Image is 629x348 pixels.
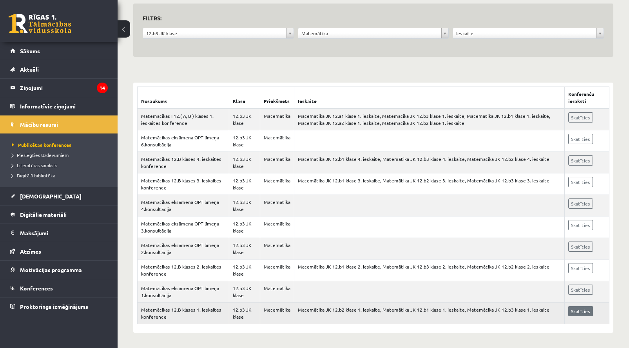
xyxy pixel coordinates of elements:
span: [DEMOGRAPHIC_DATA] [20,193,82,200]
td: 12.b3 JK klase [229,281,260,303]
span: Digitālā bibliotēka [12,172,55,179]
a: Skatīties [568,155,593,166]
td: 12.b3 JK klase [229,238,260,260]
td: Matemātika JK 12.b1 klase 2. ieskaite, Matemātika JK 12.b3 klase 2. ieskaite, Matemātika JK 12.b2... [294,260,564,281]
td: Matemātikas eksāmena OPT līmeņa 1.konsultācija [138,281,229,303]
th: Nosaukums [138,87,229,109]
td: Matemātikas 12.B klases 4. ieskaites konference [138,152,229,173]
legend: Maksājumi [20,224,108,242]
td: Matemātika [260,152,294,173]
a: Skatīties [568,306,593,316]
td: Matemātikas eksāmena OPT līmeņa 3.konsultācija [138,216,229,238]
a: Literatūras saraksts [12,162,110,169]
td: 12.b3 JK klase [229,130,260,152]
a: Proktoringa izmēģinājums [10,298,108,316]
a: Ieskaite [453,28,604,38]
th: Ieskaite [294,87,564,109]
a: Pieslēgties Uzdevumiem [12,151,110,159]
span: Aktuāli [20,66,39,73]
td: Matemātika [260,195,294,216]
td: Matemātika [260,108,294,130]
td: 12.b3 JK klase [229,152,260,173]
a: Konferences [10,279,108,297]
span: Pieslēgties Uzdevumiem [12,152,69,158]
span: Sākums [20,47,40,54]
h3: Filtrs: [143,13,595,23]
legend: Informatīvie ziņojumi [20,97,108,115]
a: Motivācijas programma [10,261,108,279]
a: Skatīties [568,177,593,187]
a: Digitālā bibliotēka [12,172,110,179]
td: 12.b3 JK klase [229,260,260,281]
a: Skatīties [568,134,593,144]
a: Mācību resursi [10,115,108,133]
td: Matemātika JK 12.b1 klase 4. ieskaite, Matemātika JK 12.b3 klase 4. ieskaite, Matemātika JK 12.b2... [294,152,564,173]
td: Matemātikas 12.B klases 2. ieskaites konference [138,260,229,281]
td: Matemātikas eksāmena OPT līmeņa 4.konsultācija [138,195,229,216]
a: Publicētas konferences [12,141,110,148]
td: 12.b3 JK klase [229,173,260,195]
a: Sākums [10,42,108,60]
a: Rīgas 1. Tālmācības vidusskola [9,14,71,33]
th: Konferenču ieraksti [564,87,609,109]
i: 14 [97,83,108,93]
td: Matemātikas 12.B klases 3. ieskaites konference [138,173,229,195]
a: 12.b3 JK klase [143,28,294,38]
span: Mācību resursi [20,121,58,128]
td: 12.b3 JK klase [229,108,260,130]
td: Matemātika [260,173,294,195]
a: Skatīties [568,285,593,295]
a: Matemātika [298,28,449,38]
td: Matemātika [260,281,294,303]
td: Matemātika [260,303,294,324]
td: Matemātikas 12.B klases 1. ieskaites konference [138,303,229,324]
td: Matemātikas I 12.( A, B ) klases 1. ieskaites konference [138,108,229,130]
th: Klase [229,87,260,109]
span: Publicētas konferences [12,142,71,148]
td: Matemātikas eksāmena OPT līmeņa 6.konsultācija [138,130,229,152]
td: Matemātika JK 12.b1 klase 3. ieskaite, Matemātika JK 12.b2 klase 3. ieskaite, Matemātika JK 12.b3... [294,173,564,195]
a: Ziņojumi14 [10,79,108,97]
a: Digitālie materiāli [10,206,108,224]
a: Informatīvie ziņojumi [10,97,108,115]
span: Atzīmes [20,248,41,255]
a: Skatīties [568,263,593,273]
span: Konferences [20,285,53,292]
a: Atzīmes [10,242,108,260]
a: Skatīties [568,242,593,252]
span: Proktoringa izmēģinājums [20,303,88,310]
legend: Ziņojumi [20,79,108,97]
td: Matemātika JK 12.b2 klase 1. ieskaite, Matemātika JK 12.b1 klase 1. ieskaite, Matemātika JK 12.b3... [294,303,564,324]
td: Matemātika JK 12.a1 klase 1. ieskaite, Matemātika JK 12.b3 klase 1. ieskaite, Matemātika JK 12.b1... [294,108,564,130]
span: Literatūras saraksts [12,162,57,168]
a: Aktuāli [10,60,108,78]
span: Matemātika [301,28,439,38]
a: Skatīties [568,112,593,123]
td: 12.b3 JK klase [229,303,260,324]
span: Motivācijas programma [20,266,82,273]
a: [DEMOGRAPHIC_DATA] [10,187,108,205]
span: Digitālie materiāli [20,211,67,218]
span: Ieskaite [456,28,593,38]
td: 12.b3 JK klase [229,216,260,238]
td: 12.b3 JK klase [229,195,260,216]
a: Skatīties [568,198,593,209]
span: 12.b3 JK klase [146,28,283,38]
td: Matemātika [260,216,294,238]
a: Skatīties [568,220,593,230]
a: Maksājumi [10,224,108,242]
td: Matemātikas eksāmena OPT līmeņa 2.konsultācija [138,238,229,260]
td: Matemātika [260,238,294,260]
th: Priekšmets [260,87,294,109]
td: Matemātika [260,260,294,281]
td: Matemātika [260,130,294,152]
